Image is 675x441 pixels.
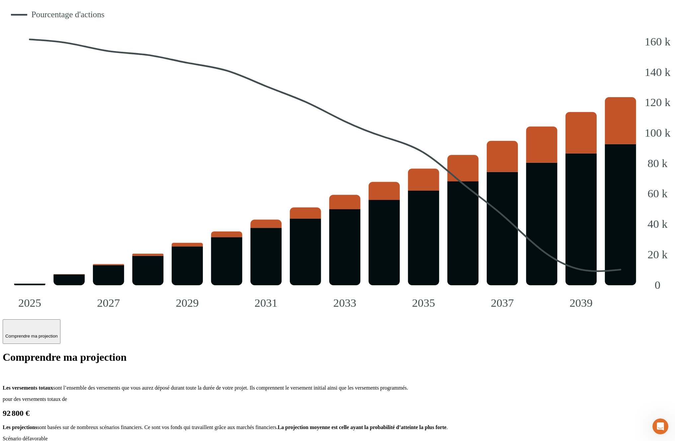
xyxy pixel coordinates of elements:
[333,296,356,309] tspan: 2033
[3,424,37,430] b: Les projections
[278,424,446,430] b: La projection moyenne est celle ayant la probabilité d’atteinte la plus forte
[255,296,278,309] tspan: 2031
[648,248,668,261] tspan: 20 k
[3,396,672,402] p: pour des versements totaux de
[570,296,593,309] tspan: 2039
[3,351,672,363] h1: Comprendre ma projection
[652,418,668,434] iframe: Intercom live chat
[14,39,636,285] g: NaN
[412,296,435,309] tspan: 2035
[648,187,668,200] tspan: 60 k
[3,385,53,391] b: Les versements totaux
[3,409,672,418] h2: 92 800 €
[5,334,58,339] p: Comprendre ma projection
[176,296,199,309] tspan: 2029
[3,424,448,430] span: sont basées sur de nombreux scénarios financiers. Ce sont vos fonds qui travaillent grâce aux mar...
[655,278,660,291] tspan: 0
[11,10,105,19] g: NaN
[97,296,120,309] tspan: 2027
[645,126,671,139] tspan: 100 k
[18,296,41,309] tspan: 2025
[491,296,514,309] tspan: 2037
[645,35,671,47] tspan: 160 k
[648,157,668,169] tspan: 80 k
[3,319,60,344] button: Comprendre ma projection
[645,65,671,78] tspan: 140 k
[648,218,668,230] tspan: 40 k
[3,385,408,391] span: sont l’ensemble des versements que vous aurez déposé durant toute la durée de votre projet. Ils c...
[32,10,105,19] tspan: Pourcentage d'actions
[645,96,671,108] tspan: 120 k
